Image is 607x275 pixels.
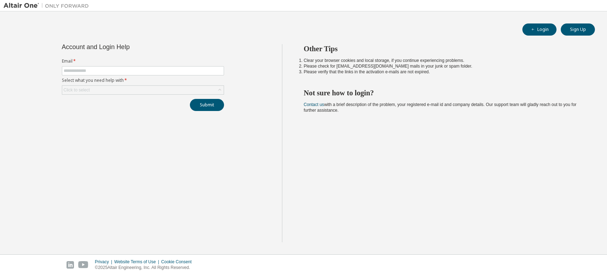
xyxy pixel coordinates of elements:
[304,69,582,75] li: Please verify that the links in the activation e-mails are not expired.
[62,58,224,64] label: Email
[561,23,595,36] button: Sign Up
[522,23,557,36] button: Login
[95,259,114,265] div: Privacy
[304,88,582,97] h2: Not sure how to login?
[66,261,74,269] img: linkedin.svg
[304,58,582,63] li: Clear your browser cookies and local storage, if you continue experiencing problems.
[304,44,582,53] h2: Other Tips
[114,259,161,265] div: Website Terms of Use
[304,102,324,107] a: Contact us
[4,2,92,9] img: Altair One
[62,44,192,50] div: Account and Login Help
[95,265,196,271] p: © 2025 Altair Engineering, Inc. All Rights Reserved.
[64,87,90,93] div: Click to select
[78,261,89,269] img: youtube.svg
[304,63,582,69] li: Please check for [EMAIL_ADDRESS][DOMAIN_NAME] mails in your junk or spam folder.
[161,259,196,265] div: Cookie Consent
[190,99,224,111] button: Submit
[62,86,224,94] div: Click to select
[304,102,576,113] span: with a brief description of the problem, your registered e-mail id and company details. Our suppo...
[62,78,224,83] label: Select what you need help with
